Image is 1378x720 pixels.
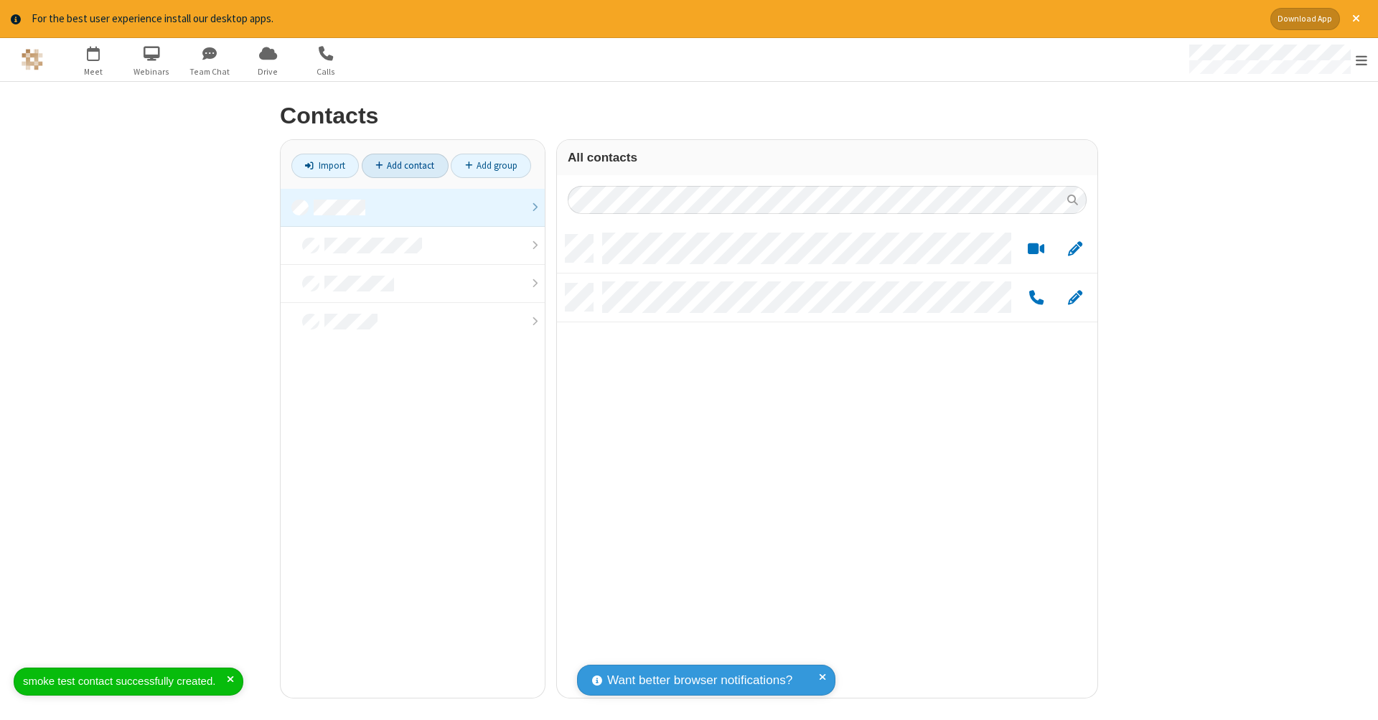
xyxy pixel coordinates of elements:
[280,103,1098,128] h2: Contacts
[1022,289,1050,307] button: Call by phone
[299,65,353,78] span: Calls
[291,154,359,178] a: Import
[607,671,792,690] span: Want better browser notifications?
[5,38,59,81] button: Logo
[1061,240,1089,258] button: Edit
[1022,240,1050,258] button: Start a video meeting
[1270,8,1340,30] button: Download App
[1176,38,1378,81] div: Open menu
[67,65,121,78] span: Meet
[23,673,227,690] div: smoke test contact successfully created.
[183,65,237,78] span: Team Chat
[1061,289,1089,307] button: Edit
[451,154,531,178] a: Add group
[1345,8,1367,30] button: Close alert
[568,151,1087,164] h3: All contacts
[125,65,179,78] span: Webinars
[22,49,43,70] img: QA Selenium DO NOT DELETE OR CHANGE
[362,154,449,178] a: Add contact
[557,225,1097,699] div: grid
[32,11,1260,27] div: For the best user experience install our desktop apps.
[241,65,295,78] span: Drive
